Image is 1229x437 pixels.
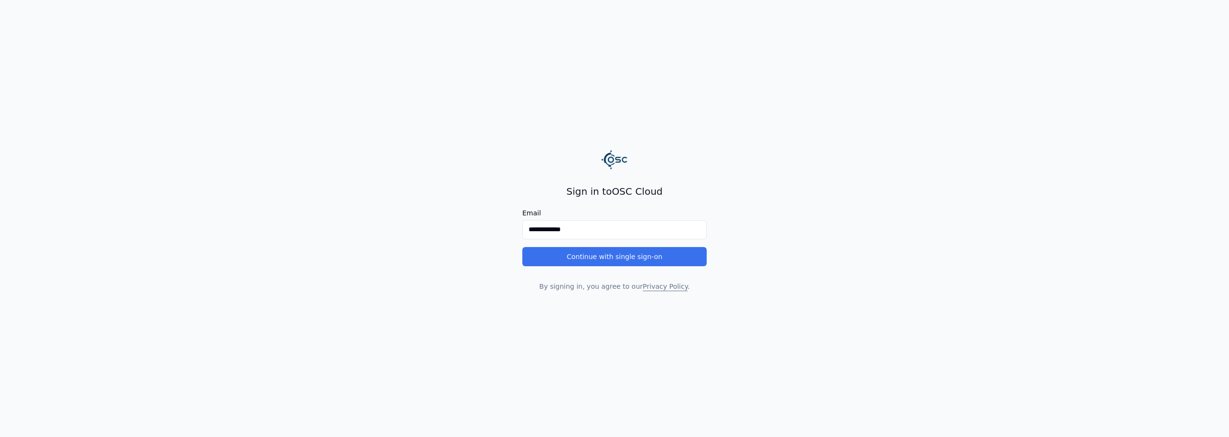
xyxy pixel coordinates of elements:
[522,282,707,291] p: By signing in, you agree to our .
[601,146,628,173] img: Logo
[643,283,687,290] a: Privacy Policy
[522,247,707,266] button: Continue with single sign-on
[522,185,707,198] h2: Sign in to OSC Cloud
[522,210,707,216] label: Email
